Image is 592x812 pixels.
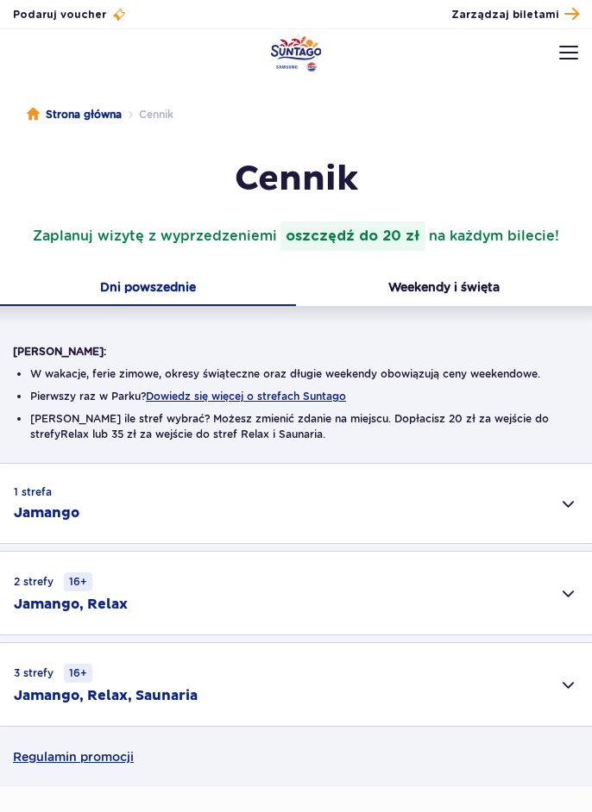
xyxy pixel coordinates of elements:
[13,158,579,201] h1: Cennik
[122,106,173,123] li: Cennik
[14,595,128,614] h2: Jamango, Relax
[13,727,579,787] a: Regulamin promocji
[451,7,559,22] span: Zarządzaj biletami
[451,3,579,26] a: Zarządzaj biletami
[13,7,106,22] span: Podaruj voucher
[27,106,122,123] a: Strona główna
[13,7,127,22] a: Podaruj voucher
[30,366,562,382] li: W wakacje, ferie zimowe, okresy świąteczne oraz długie weekendy obowiązują ceny weekendowe.
[14,503,79,522] h2: Jamango
[14,664,92,683] small: 3 strefy
[30,411,562,442] li: [PERSON_NAME] ile stref wybrać? Możesz zmienić zdanie na miejscu. Dopłacisz 20 zł za wejście do s...
[64,572,92,591] small: 16+
[13,345,106,358] strong: [PERSON_NAME]:
[146,390,346,403] button: Dowiedz się więcej o strefach Suntago
[14,484,52,500] small: 1 strefa
[559,46,578,59] img: Open menu
[14,686,198,705] h2: Jamango, Relax, Saunaria
[271,36,322,72] a: Park of Poland
[296,272,592,306] button: Weekendy i święta
[273,222,429,251] span: i
[30,389,562,404] li: Pierwszy raz w Parku?
[14,572,92,591] small: 2 strefy
[13,222,579,251] p: Zaplanuj wizytę z wyprzedzeniem na każdym bilecie!
[64,664,92,683] small: 16+
[280,222,425,251] strong: oszczędź do 20 zł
